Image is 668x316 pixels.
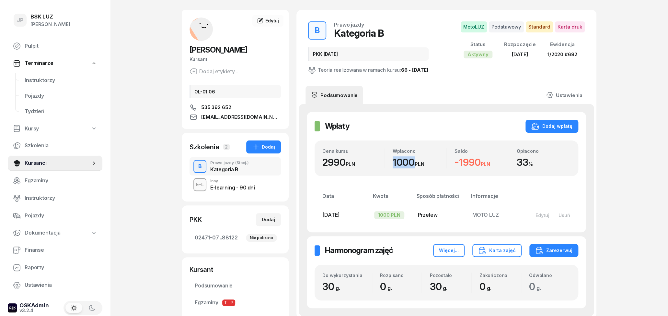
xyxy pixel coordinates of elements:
[8,277,102,293] a: Ustawienia
[322,148,385,154] div: Cena kursu
[25,107,97,116] span: Tydzień
[472,244,522,257] button: Karta zajęć
[210,179,255,183] div: Inny
[455,156,509,168] div: -1990
[526,21,553,32] span: Standard
[529,244,578,257] button: Zarezerwuj
[193,178,206,191] button: E-L
[25,141,97,150] span: Szkolenia
[25,59,53,67] span: Terminarze
[418,211,462,219] div: Przelew
[190,230,281,246] a: 02471-07...88122Nie pobrano
[262,216,275,224] div: Dodaj
[30,20,70,29] div: [PERSON_NAME]
[430,281,450,292] span: 30
[190,278,281,294] a: Podsumowanie
[193,160,206,173] button: B
[528,161,533,167] small: %
[387,285,392,291] small: g.
[190,265,281,274] div: Kursant
[479,281,495,292] span: 0
[336,285,340,291] small: g.
[190,157,281,176] button: BPrawo jazdy(Stacj.)Kategoria B
[25,246,97,254] span: Finanse
[308,66,429,74] div: Teoria realizowana w ramach kursu:
[8,173,102,188] a: Egzaminy
[455,148,509,154] div: Saldo
[433,244,465,257] button: Więcej...
[8,121,102,136] a: Kursy
[334,22,364,27] div: Prawo jazdy
[312,24,322,37] div: B
[195,282,276,290] span: Podsumowanie
[19,73,102,88] a: Instruktorzy
[8,38,102,54] a: Pulpit
[322,212,340,218] span: [DATE]
[25,92,97,100] span: Pojazdy
[8,225,102,240] a: Dokumentacja
[190,55,281,64] div: Kursant
[461,21,585,32] button: MotoLUZPodstawowyStandardKarta druk
[401,67,429,73] a: 66 - [DATE]
[25,159,91,167] span: Kursanci
[380,273,421,278] div: Rozpisano
[190,176,281,194] button: E-LInnyE-learning - 90 dni
[8,260,102,275] a: Raporty
[517,148,571,154] div: Opłacono
[393,156,447,168] div: 1000
[325,245,393,256] h2: Harmonogram zajęć
[430,273,471,278] div: Pozostało
[17,18,24,23] span: JP
[536,285,541,291] small: g.
[322,281,343,292] span: 30
[547,50,577,59] div: 1/2020 #692
[193,180,206,188] div: E-L
[210,167,249,172] div: Kategoria B
[517,156,571,168] div: 33
[322,156,385,168] div: 2990
[190,45,247,55] span: [PERSON_NAME]
[489,21,524,32] span: Podstawowy
[554,210,574,221] button: Usuń
[190,85,281,98] div: OL-01.06
[190,215,202,224] div: PKK
[190,67,238,75] button: Dodaj etykiety...
[464,40,492,49] div: Status
[210,161,249,165] div: Prawo jazdy
[252,15,283,27] a: Edytuj
[210,185,255,190] div: E-learning - 90 dni
[222,299,229,306] span: T
[235,161,249,165] span: (Stacj.)
[195,298,276,307] span: Egzaminy
[8,56,102,71] a: Terminarze
[478,247,516,254] div: Karta zajęć
[308,21,326,40] button: B
[380,281,395,292] span: 0
[541,86,587,104] a: Ustawienia
[25,176,97,185] span: Egzaminy
[412,192,467,206] th: Sposób płatności
[487,285,491,291] small: g.
[525,120,578,133] button: Dodaj wpłatę
[19,308,49,313] div: v3.2.4
[201,113,281,121] span: [EMAIL_ADDRESS][DOMAIN_NAME]
[374,211,404,219] div: 1000 PLN
[190,295,281,310] a: EgzaminyTP
[467,192,526,206] th: Informacje
[195,234,276,242] span: 02471-07...88122
[504,40,536,49] div: Rozpoczęcie
[305,86,363,104] a: Podsumowanie
[535,247,572,254] div: Zarezerwuj
[246,140,281,153] button: Dodaj
[25,42,97,50] span: Pulpit
[223,144,230,150] span: 2
[201,103,231,111] span: 535 392 652
[8,155,102,171] a: Kursanci
[25,125,39,133] span: Kursy
[315,192,369,206] th: Data
[461,21,487,32] span: MotoLUZ
[190,103,281,111] a: 535 392 652
[479,273,521,278] div: Zakończono
[529,273,570,278] div: Odwołano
